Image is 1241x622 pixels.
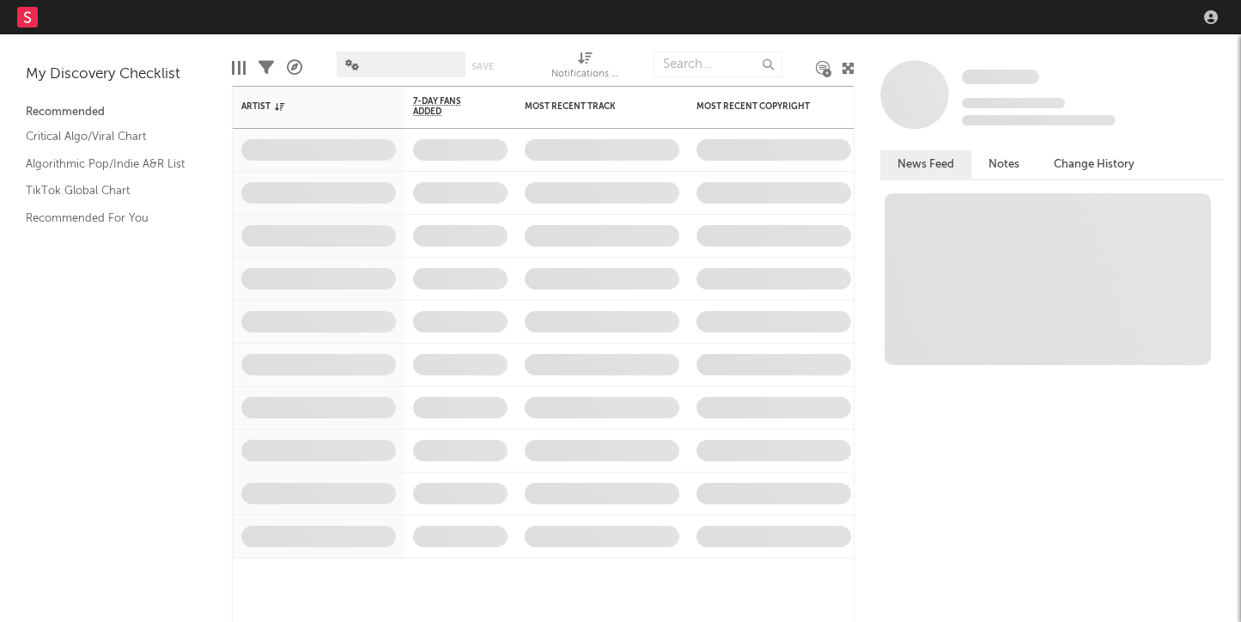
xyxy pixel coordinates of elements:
[26,64,206,85] div: My Discovery Checklist
[26,102,206,123] div: Recommended
[962,70,1039,84] span: Some Artist
[962,98,1065,108] span: Tracking Since: [DATE]
[551,43,620,93] div: Notifications (Artist)
[413,96,482,117] span: 7-Day Fans Added
[259,43,274,93] div: Filters
[551,64,620,85] div: Notifications (Artist)
[471,62,494,71] button: Save
[962,115,1116,125] span: 0 fans last week
[287,43,302,93] div: A&R Pipeline
[26,155,189,174] a: Algorithmic Pop/Indie A&R List
[697,101,825,112] div: Most Recent Copyright
[26,127,189,146] a: Critical Algo/Viral Chart
[525,101,654,112] div: Most Recent Track
[971,150,1037,179] button: Notes
[880,150,971,179] button: News Feed
[1037,150,1152,179] button: Change History
[26,209,189,228] a: Recommended For You
[232,43,246,93] div: Edit Columns
[962,69,1039,86] a: Some Artist
[241,101,370,112] div: Artist
[26,181,189,200] a: TikTok Global Chart
[654,52,782,77] input: Search...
